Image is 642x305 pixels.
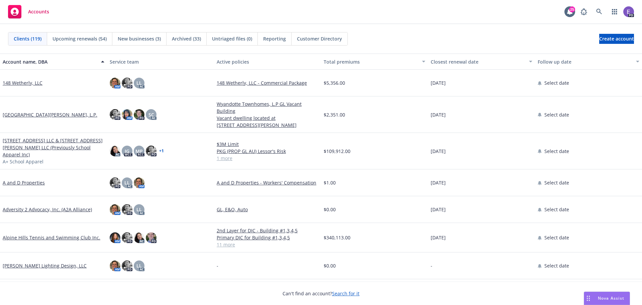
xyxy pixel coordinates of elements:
span: Reporting [263,35,286,42]
a: A and D Properties [3,179,45,186]
span: Select date [544,179,569,186]
div: Account name, DBA [3,58,97,65]
span: Upcoming renewals (54) [52,35,107,42]
img: photo [134,109,144,120]
span: Untriaged files (0) [212,35,252,42]
img: photo [134,177,144,188]
span: [DATE] [431,234,446,241]
a: [GEOGRAPHIC_DATA][PERSON_NAME], L.P. [3,111,97,118]
a: Vacant dwelling located at [STREET_ADDRESS][PERSON_NAME] [217,115,318,129]
span: Select date [544,234,569,241]
img: photo [110,177,120,188]
a: GL, E&O, Auto [217,206,318,213]
a: Primary DIC for Building #1,3,4,5 [217,234,318,241]
span: Select date [544,111,569,118]
a: [STREET_ADDRESS] LLC & [STREET_ADDRESS][PERSON_NAME] LLC (Previously School Apparel Inc) [3,137,104,158]
span: [DATE] [431,206,446,213]
span: Create account [599,32,634,45]
img: photo [623,6,634,17]
a: Create account [599,34,634,44]
span: Archived (33) [172,35,201,42]
span: Select date [544,148,569,155]
span: JG [125,148,129,155]
span: New businesses (3) [118,35,161,42]
div: 25 [569,6,575,12]
a: 148 Wetherly, LLC [3,79,42,86]
img: photo [122,78,132,88]
span: LL [136,206,142,213]
span: LL [124,179,130,186]
a: + 1 [159,149,164,153]
span: MP [135,148,143,155]
a: Accounts [5,2,52,21]
div: Active policies [217,58,318,65]
span: Nova Assist [598,295,624,301]
img: photo [122,109,132,120]
span: Clients (119) [14,35,41,42]
a: $3M Limit [217,141,318,148]
span: Can't find an account? [283,290,359,297]
span: $0.00 [324,206,336,213]
span: $340,113.00 [324,234,350,241]
img: photo [134,232,144,243]
a: A and D Properties - Workers' Compensation [217,179,318,186]
span: - [431,262,432,269]
span: $0.00 [324,262,336,269]
span: LL [136,262,142,269]
span: Customer Directory [297,35,342,42]
span: A+ School Apparel [3,158,43,165]
span: Select date [544,79,569,86]
a: PKG (PROP GL AU) Lessor's Risk [217,148,318,155]
div: Total premiums [324,58,418,65]
button: Follow up date [535,54,642,70]
span: [DATE] [431,111,446,118]
span: - [217,262,218,269]
a: Alpine Hills Tennis and Swimming Club Inc. [3,234,100,241]
span: $1.00 [324,179,336,186]
img: photo [122,204,132,215]
span: [DATE] [431,179,446,186]
span: [DATE] [431,148,446,155]
span: LL [136,79,142,86]
span: Select date [544,262,569,269]
a: Search [593,5,606,18]
img: photo [122,232,132,243]
img: photo [110,146,120,156]
a: Adversity 2 Advocacy, Inc. (A2A Alliance) [3,206,92,213]
span: [DATE] [431,79,446,86]
a: 11 more [217,241,318,248]
span: $2,351.00 [324,111,345,118]
img: photo [122,260,132,271]
img: photo [110,78,120,88]
a: 1 more [217,155,318,162]
span: $109,912.00 [324,148,350,155]
img: photo [110,109,120,120]
a: Search for it [332,290,359,297]
span: Select date [544,206,569,213]
div: Service team [110,58,211,65]
a: Report a Bug [577,5,591,18]
span: SC [148,111,154,118]
img: photo [110,204,120,215]
img: photo [110,232,120,243]
a: Wyandotte Townhomes, L.P GL Vacant Building [217,100,318,115]
div: Follow up date [538,58,632,65]
button: Closest renewal date [428,54,535,70]
button: Active policies [214,54,321,70]
span: $5,356.00 [324,79,345,86]
div: Drag to move [584,292,593,305]
div: Closest renewal date [431,58,525,65]
button: Total premiums [321,54,428,70]
img: photo [110,260,120,271]
a: 148 Wetherly, LLC - Commercial Package [217,79,318,86]
span: Accounts [28,9,49,14]
button: Nova Assist [584,292,630,305]
a: [PERSON_NAME] Lighting Design, LLC [3,262,87,269]
img: photo [146,232,156,243]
